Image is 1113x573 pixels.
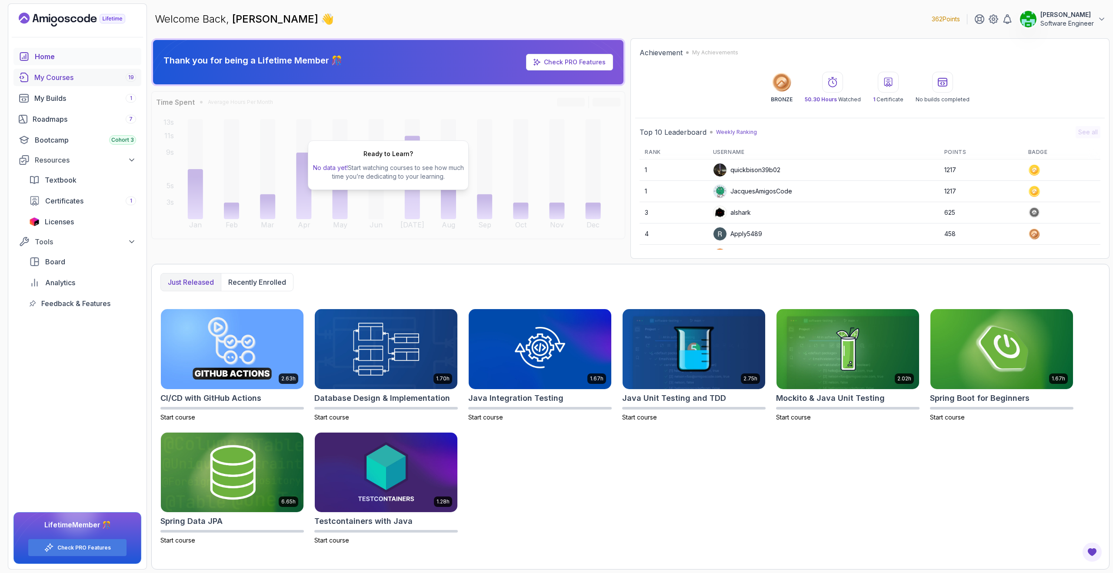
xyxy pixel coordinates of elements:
[35,135,136,145] div: Bootcamp
[713,248,790,262] div: wildmongoosefb425
[320,11,335,27] span: 👋
[19,13,145,27] a: Landing page
[1023,145,1100,160] th: Badge
[776,309,919,389] img: Mockito & Java Unit Testing card
[13,110,141,128] a: roadmaps
[622,309,766,422] a: Java Unit Testing and TDD card2.75hJava Unit Testing and TDDStart course
[363,150,413,158] h2: Ready to Learn?
[640,202,707,223] td: 3
[315,433,457,513] img: Testcontainers with Java card
[436,375,450,382] p: 1.70h
[640,223,707,245] td: 4
[939,181,1023,202] td: 1217
[35,237,136,247] div: Tools
[708,145,939,160] th: Username
[228,277,286,287] p: Recently enrolled
[314,515,413,527] h2: Testcontainers with Java
[640,160,707,181] td: 1
[939,160,1023,181] td: 1217
[1020,11,1036,27] img: user profile image
[468,392,563,404] h2: Java Integration Testing
[805,96,861,103] p: Watched
[130,95,132,102] span: 1
[805,96,837,103] span: 50.30 Hours
[24,192,141,210] a: certificates
[160,536,195,544] span: Start course
[128,74,134,81] span: 19
[713,163,780,177] div: quickbison39b02
[24,274,141,291] a: analytics
[313,164,348,171] span: No data yet!
[57,544,111,551] a: Check PRO Features
[713,206,751,220] div: alshark
[713,227,726,240] img: user profile image
[45,196,83,206] span: Certificates
[24,253,141,270] a: board
[45,175,77,185] span: Textbook
[930,413,965,421] span: Start course
[939,245,1023,266] td: 337
[590,375,603,382] p: 1.67h
[168,277,214,287] p: Just released
[34,72,136,83] div: My Courses
[640,145,707,160] th: Rank
[1040,19,1094,28] p: Software Engineer
[160,432,304,545] a: Spring Data JPA card6.65hSpring Data JPAStart course
[155,12,334,26] p: Welcome Back,
[314,536,349,544] span: Start course
[29,217,40,226] img: jetbrains icon
[13,48,141,65] a: home
[13,69,141,86] a: courses
[315,309,457,389] img: Database Design & Implementation card
[930,392,1030,404] h2: Spring Boot for Beginners
[314,309,458,422] a: Database Design & Implementation card1.70hDatabase Design & ImplementationStart course
[45,217,74,227] span: Licenses
[640,127,706,137] h2: Top 10 Leaderboard
[163,54,342,67] p: Thank you for being a Lifetime Member 🎊
[771,96,793,103] p: BRONZE
[640,47,683,58] h2: Achievement
[930,309,1073,422] a: Spring Boot for Beginners card1.67hSpring Boot for BeginnersStart course
[622,413,657,421] span: Start course
[1082,542,1103,563] button: Open Feedback Button
[544,58,606,66] a: Check PRO Features
[28,539,127,556] button: Check PRO Features
[468,413,503,421] span: Start course
[713,249,726,262] img: user profile image
[35,155,136,165] div: Resources
[45,257,65,267] span: Board
[640,181,707,202] td: 1
[437,498,450,505] p: 1.28h
[160,392,261,404] h2: CI/CD with GitHub Actions
[716,129,757,136] p: Weekly Ranking
[713,206,726,219] img: user profile image
[468,309,612,422] a: Java Integration Testing card1.67hJava Integration TestingStart course
[314,413,349,421] span: Start course
[312,163,465,181] p: Start watching courses to see how much time you’re dedicating to your learning.
[1076,126,1100,138] button: See all
[873,96,875,103] span: 1
[24,213,141,230] a: licenses
[45,277,75,288] span: Analytics
[314,392,450,404] h2: Database Design & Implementation
[1052,375,1065,382] p: 1.67h
[743,375,757,382] p: 2.75h
[111,137,134,143] span: Cohort 3
[526,54,613,70] a: Check PRO Features
[622,392,726,404] h2: Java Unit Testing and TDD
[130,197,132,204] span: 1
[129,116,133,123] span: 7
[13,152,141,168] button: Resources
[713,163,726,177] img: user profile image
[232,13,321,25] span: [PERSON_NAME]
[640,245,707,266] td: 5
[221,273,293,291] button: Recently enrolled
[41,298,110,309] span: Feedback & Features
[930,309,1073,389] img: Spring Boot for Beginners card
[916,96,970,103] p: No builds completed
[13,90,141,107] a: builds
[939,145,1023,160] th: Points
[314,432,458,545] a: Testcontainers with Java card1.28hTestcontainers with JavaStart course
[161,273,221,291] button: Just released
[24,171,141,189] a: textbook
